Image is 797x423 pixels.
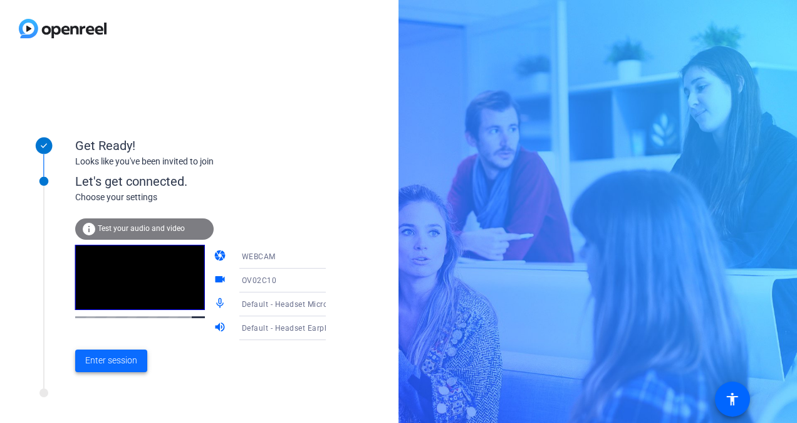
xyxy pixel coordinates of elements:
span: OV02C10 [242,276,277,285]
mat-icon: accessibility [725,392,740,407]
div: Let's get connected. [75,172,352,191]
span: Default - Headset Earphone (Jabra EVOLVE 20 MS) [242,323,429,333]
mat-icon: info [81,222,96,237]
span: Test your audio and video [98,224,185,233]
div: Get Ready! [75,136,326,155]
span: Default - Headset Microphone (Jabra EVOLVE 20 MS) [242,299,437,309]
mat-icon: camera [214,249,229,264]
mat-icon: volume_up [214,321,229,336]
div: Choose your settings [75,191,352,204]
div: Looks like you've been invited to join [75,155,326,168]
mat-icon: videocam [214,273,229,288]
mat-icon: mic_none [214,297,229,312]
span: Enter session [85,354,137,367]
button: Enter session [75,350,147,372]
span: WEBCAM [242,252,276,261]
